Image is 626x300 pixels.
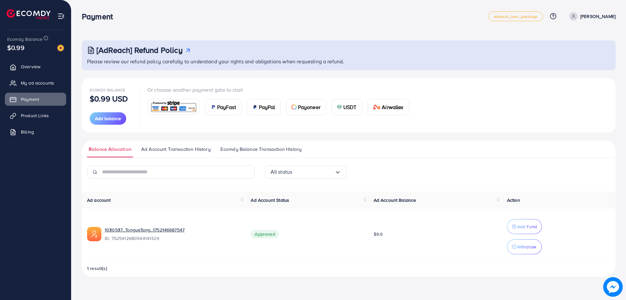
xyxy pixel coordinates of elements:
[252,104,258,110] img: card
[105,235,240,242] span: ID: 7525412680544141329
[5,60,66,73] a: Overview
[97,45,183,55] h3: [AdReach] Refund Policy
[292,167,334,177] input: Search for option
[343,103,357,111] span: USDT
[517,223,537,230] p: Add Fund
[89,146,131,153] span: Balance Allocation
[87,265,107,272] span: 1 result(s)
[367,99,409,115] a: cardAirwallex
[21,63,40,70] span: Overview
[95,115,121,122] span: Add balance
[251,230,279,238] span: Approved
[331,99,362,115] a: cardUSDT
[265,166,347,179] div: Search for option
[21,96,39,103] span: Payment
[603,277,623,297] img: image
[488,11,543,21] a: adreach_new_package
[90,95,128,103] p: $0.99 USD
[220,146,302,153] span: Ecomdy Balance Transaction History
[21,80,54,86] span: My ad accounts
[82,12,118,21] h3: Payment
[87,197,111,203] span: Ad account
[337,104,342,110] img: card
[150,100,198,114] img: card
[286,99,326,115] a: cardPayoneer
[580,12,616,20] p: [PERSON_NAME]
[21,129,34,135] span: Billing
[87,227,101,241] img: ic-ads-acc.e4c84228.svg
[5,109,66,122] a: Product Links
[211,104,216,110] img: card
[90,87,125,93] span: Ecomdy Balance
[271,167,292,177] span: All status
[7,9,51,19] img: logo
[90,112,126,125] button: Add balance
[507,197,520,203] span: Action
[141,146,211,153] span: Ad Account Transaction History
[247,99,281,115] a: cardPayPal
[105,227,240,242] div: <span class='underline'>1030537_TongueTang_1752146687547</span></br>7525412680544141329
[259,103,275,111] span: PayPal
[105,227,240,233] a: 1030537_TongueTang_1752146687547
[5,93,66,106] a: Payment
[494,14,537,19] span: adreach_new_package
[57,45,64,51] img: image
[251,197,289,203] span: Ad Account Status
[87,57,612,65] p: Please review our refund policy carefully to understand your rights and obligations when requesti...
[373,104,381,110] img: card
[7,36,42,42] span: Ecomdy Balance
[374,197,416,203] span: Ad Account Balance
[5,76,66,89] a: My ad accounts
[147,86,414,94] p: Or choose another payment gate to start
[567,12,616,21] a: [PERSON_NAME]
[57,12,65,20] img: menu
[382,103,403,111] span: Airwallex
[291,104,297,110] img: card
[5,125,66,138] a: Billing
[7,43,24,52] span: $0.99
[374,231,383,237] span: $9.9
[217,103,236,111] span: PayFast
[298,103,320,111] span: Payoneer
[21,112,49,119] span: Product Links
[205,99,242,115] a: cardPayFast
[507,219,542,234] button: Add Fund
[147,99,200,115] a: card
[507,239,542,254] button: Withdraw
[517,243,536,251] p: Withdraw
